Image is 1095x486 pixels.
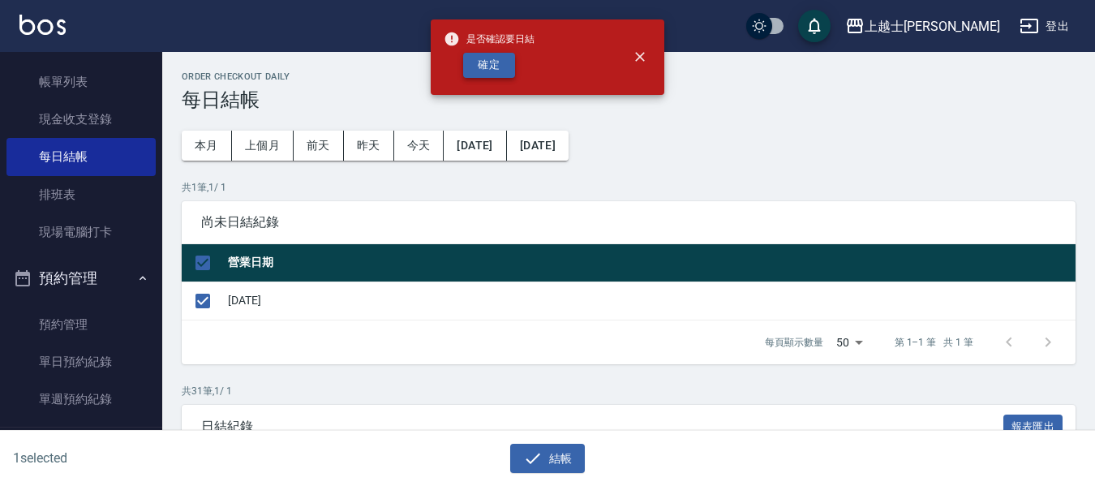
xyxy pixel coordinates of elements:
h3: 每日結帳 [182,88,1076,111]
button: [DATE] [507,131,569,161]
a: 每日結帳 [6,138,156,175]
h2: Order checkout daily [182,71,1076,82]
button: 昨天 [344,131,394,161]
button: 本月 [182,131,232,161]
button: 報表及分析 [6,424,156,467]
td: [DATE] [224,282,1076,320]
button: 報表匯出 [1003,415,1063,440]
p: 第 1–1 筆 共 1 筆 [895,335,973,350]
button: 今天 [394,131,444,161]
img: Logo [19,15,66,35]
a: 報表匯出 [1003,418,1063,433]
a: 現場電腦打卡 [6,213,156,251]
a: 排班表 [6,176,156,213]
button: 上個月 [232,131,294,161]
span: 日結紀錄 [201,419,1003,435]
button: save [798,10,831,42]
button: [DATE] [444,131,506,161]
a: 單日預約紀錄 [6,343,156,381]
span: 是否確認要日結 [444,31,535,47]
a: 單週預約紀錄 [6,381,156,418]
p: 每頁顯示數量 [765,335,823,350]
button: 登出 [1013,11,1076,41]
p: 共 31 筆, 1 / 1 [182,384,1076,398]
div: 50 [830,320,869,364]
span: 尚未日結紀錄 [201,214,1056,230]
button: 上越士[PERSON_NAME] [839,10,1007,43]
p: 共 1 筆, 1 / 1 [182,180,1076,195]
a: 帳單列表 [6,63,156,101]
button: close [622,39,658,75]
button: 結帳 [510,444,586,474]
button: 前天 [294,131,344,161]
th: 營業日期 [224,244,1076,282]
button: 預約管理 [6,257,156,299]
div: 上越士[PERSON_NAME] [865,16,1000,37]
h6: 1 selected [13,448,271,468]
a: 現金收支登錄 [6,101,156,138]
button: 確定 [463,53,515,78]
a: 預約管理 [6,306,156,343]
